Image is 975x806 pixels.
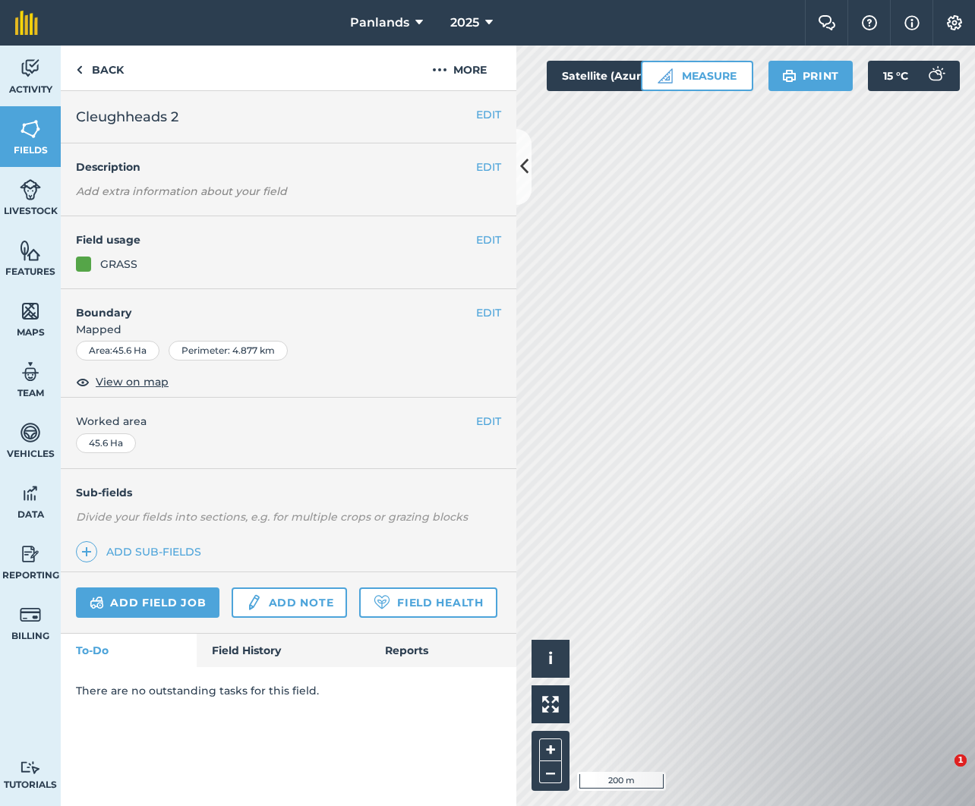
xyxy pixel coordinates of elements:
[20,178,41,201] img: svg+xml;base64,PD94bWwgdmVyc2lvbj0iMS4wIiBlbmNvZGluZz0idXRmLTgiPz4KPCEtLSBHZW5lcmF0b3I6IEFkb2JlIE...
[232,587,347,618] a: Add note
[76,433,136,453] div: 45.6 Ha
[81,543,92,561] img: svg+xml;base64,PHN2ZyB4bWxucz0iaHR0cDovL3d3dy53My5vcmcvMjAwMC9zdmciIHdpZHRoPSIxNCIgaGVpZ2h0PSIyNC...
[476,106,501,123] button: EDIT
[350,14,409,32] span: Panlands
[76,682,501,699] p: There are no outstanding tasks for this field.
[920,61,951,91] img: svg+xml;base64,PD94bWwgdmVyc2lvbj0iMS4wIiBlbmNvZGluZz0idXRmLTgiPz4KPCEtLSBHZW5lcmF0b3I6IEFkb2JlIE...
[20,118,41,140] img: svg+xml;base64,PHN2ZyB4bWxucz0iaHR0cDovL3d3dy53My5vcmcvMjAwMC9zdmciIHdpZHRoPSI1NiIgaGVpZ2h0PSI2MC...
[860,15,879,30] img: A question mark icon
[641,61,753,91] button: Measure
[61,634,197,667] a: To-Do
[76,159,501,175] h4: Description
[90,593,104,612] img: svg+xml;base64,PD94bWwgdmVyc2lvbj0iMS4wIiBlbmNvZGluZz0idXRmLTgiPz4KPCEtLSBHZW5lcmF0b3I6IEFkb2JlIE...
[954,754,967,767] span: 1
[432,61,447,79] img: svg+xml;base64,PHN2ZyB4bWxucz0iaHR0cDovL3d3dy53My5vcmcvMjAwMC9zdmciIHdpZHRoPSIyMCIgaGVpZ2h0PSIyNC...
[658,68,673,83] img: Ruler icon
[542,696,559,713] img: Four arrows, one pointing top left, one top right, one bottom right and the last bottom left
[76,587,219,618] a: Add field job
[547,61,693,91] button: Satellite (Azure)
[532,640,570,678] button: i
[945,15,964,30] img: A cog icon
[169,341,288,360] div: Perimeter : 4.877 km
[61,484,516,501] h4: Sub-fields
[20,482,41,505] img: svg+xml;base64,PD94bWwgdmVyc2lvbj0iMS4wIiBlbmNvZGluZz0idXRmLTgiPz4KPCEtLSBHZW5lcmF0b3I6IEFkb2JlIE...
[450,14,479,32] span: 2025
[923,754,960,791] iframe: Intercom live chat
[15,11,38,35] img: fieldmargin Logo
[76,373,169,391] button: View on map
[76,413,501,430] span: Worked area
[76,184,287,198] em: Add extra information about your field
[100,256,137,272] div: GRASS
[782,67,797,85] img: svg+xml;base64,PHN2ZyB4bWxucz0iaHR0cDovL3d3dy53My5vcmcvMjAwMC9zdmciIHdpZHRoPSIxOSIgaGVpZ2h0PSIyNC...
[548,649,553,668] span: i
[476,159,501,175] button: EDIT
[96,373,169,390] span: View on map
[20,760,41,775] img: svg+xml;base64,PD94bWwgdmVyc2lvbj0iMS4wIiBlbmNvZGluZz0idXRmLTgiPz4KPCEtLSBHZW5lcmF0b3I6IEFkb2JlIE...
[359,587,497,618] a: Field Health
[768,61,854,91] button: Print
[61,321,516,338] span: Mapped
[76,541,207,562] a: Add sub-fields
[883,61,908,91] span: 15 ° C
[20,300,41,323] img: svg+xml;base64,PHN2ZyB4bWxucz0iaHR0cDovL3d3dy53My5vcmcvMjAwMC9zdmciIHdpZHRoPSI1NiIgaGVpZ2h0PSI2MC...
[476,413,501,430] button: EDIT
[20,603,41,626] img: svg+xml;base64,PD94bWwgdmVyc2lvbj0iMS4wIiBlbmNvZGluZz0idXRmLTgiPz4KPCEtLSBHZW5lcmF0b3I6IEFkb2JlIE...
[370,634,516,667] a: Reports
[20,360,41,383] img: svg+xml;base64,PD94bWwgdmVyc2lvbj0iMS4wIiBlbmNvZGluZz0idXRmLTgiPz4KPCEtLSBHZW5lcmF0b3I6IEFkb2JlIE...
[76,510,468,524] em: Divide your fields into sections, e.g. for multiple crops or grazing blocks
[76,106,178,128] span: Cleughheads 2
[20,239,41,262] img: svg+xml;base64,PHN2ZyB4bWxucz0iaHR0cDovL3d3dy53My5vcmcvMjAwMC9zdmciIHdpZHRoPSI1NiIgaGVpZ2h0PSI2MC...
[76,373,90,391] img: svg+xml;base64,PHN2ZyB4bWxucz0iaHR0cDovL3d3dy53My5vcmcvMjAwMC9zdmciIHdpZHRoPSIxOCIgaGVpZ2h0PSIyNC...
[539,738,562,761] button: +
[904,14,920,32] img: svg+xml;base64,PHN2ZyB4bWxucz0iaHR0cDovL3d3dy53My5vcmcvMjAwMC9zdmciIHdpZHRoPSIxNyIgaGVpZ2h0PSIxNy...
[61,46,139,90] a: Back
[76,231,476,248] h4: Field usage
[402,46,516,90] button: More
[76,341,159,360] div: Area : 45.6 Ha
[476,304,501,321] button: EDIT
[197,634,369,667] a: Field History
[20,421,41,444] img: svg+xml;base64,PD94bWwgdmVyc2lvbj0iMS4wIiBlbmNvZGluZz0idXRmLTgiPz4KPCEtLSBHZW5lcmF0b3I6IEFkb2JlIE...
[20,57,41,80] img: svg+xml;base64,PD94bWwgdmVyc2lvbj0iMS4wIiBlbmNvZGluZz0idXRmLTgiPz4KPCEtLSBHZW5lcmF0b3I6IEFkb2JlIE...
[245,593,262,612] img: svg+xml;base64,PD94bWwgdmVyc2lvbj0iMS4wIiBlbmNvZGluZz0idXRmLTgiPz4KPCEtLSBHZW5lcmF0b3I6IEFkb2JlIE...
[818,15,836,30] img: Two speech bubbles overlapping with the left bubble in the forefront
[476,231,501,248] button: EDIT
[868,61,960,91] button: 15 °C
[61,289,476,321] h4: Boundary
[20,543,41,565] img: svg+xml;base64,PD94bWwgdmVyc2lvbj0iMS4wIiBlbmNvZGluZz0idXRmLTgiPz4KPCEtLSBHZW5lcmF0b3I6IEFkb2JlIE...
[76,61,83,79] img: svg+xml;base64,PHN2ZyB4bWxucz0iaHR0cDovL3d3dy53My5vcmcvMjAwMC9zdmciIHdpZHRoPSI5IiBoZWlnaHQ9IjI0Ii...
[539,761,562,783] button: –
